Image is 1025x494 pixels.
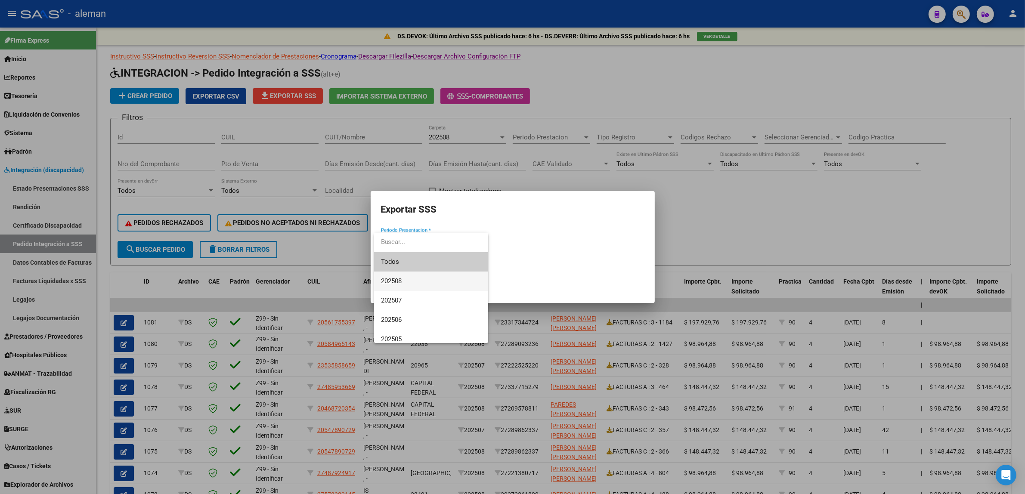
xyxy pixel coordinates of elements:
span: 202506 [381,316,402,324]
input: dropdown search [374,232,485,252]
div: Open Intercom Messenger [996,465,1016,485]
span: Todos [381,252,481,272]
span: 202507 [381,296,402,304]
span: 202505 [381,335,402,343]
span: 202508 [381,277,402,285]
